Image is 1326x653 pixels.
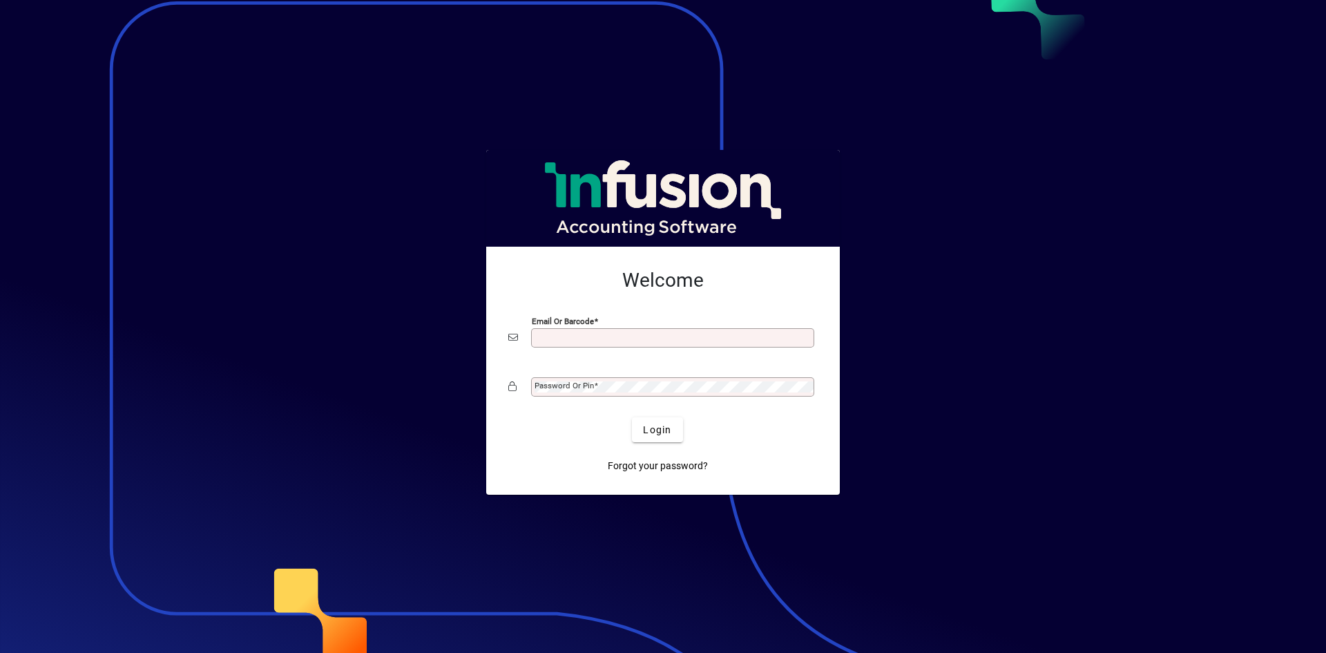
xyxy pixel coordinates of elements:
[535,381,594,390] mat-label: Password or Pin
[532,316,594,326] mat-label: Email or Barcode
[632,417,682,442] button: Login
[508,269,818,292] h2: Welcome
[602,453,713,478] a: Forgot your password?
[608,459,708,473] span: Forgot your password?
[643,423,671,437] span: Login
